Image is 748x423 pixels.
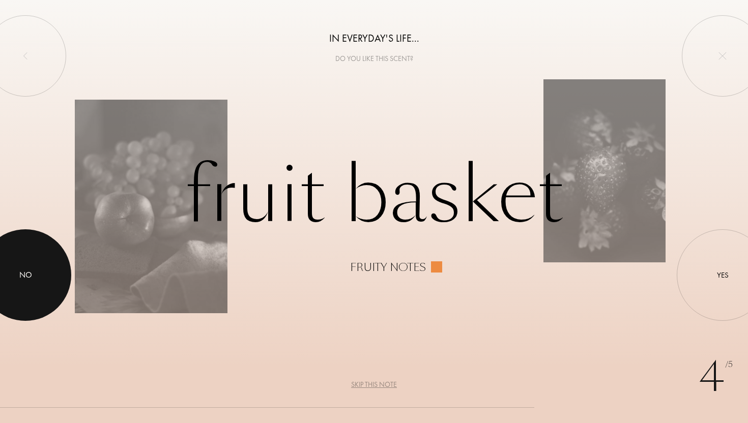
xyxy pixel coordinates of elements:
[699,347,733,408] div: 4
[19,269,32,281] div: No
[717,269,729,281] div: Yes
[350,261,426,274] div: Fruity notes
[725,359,733,371] span: /5
[21,52,30,60] img: left_onboard.svg
[351,379,397,390] div: Skip this note
[718,52,727,60] img: quit_onboard.svg
[75,149,673,274] div: Fruit basket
